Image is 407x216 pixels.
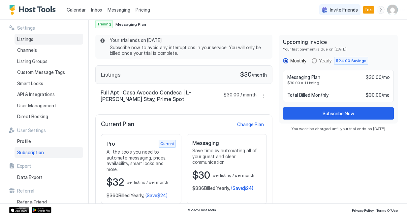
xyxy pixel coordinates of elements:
[192,185,230,191] span: $336 Billed Yearly,
[336,58,366,64] span: $24.00 Savings
[91,6,102,13] a: Inbox
[17,103,56,109] span: User Management
[15,172,83,183] a: Data Export
[110,45,265,56] span: Subscribe now to avoid any interruptions in your service. You will only be billed once your trial...
[108,6,130,13] a: Messaging
[15,100,83,111] a: User Management
[101,71,120,78] span: Listings
[240,71,252,79] span: $30
[279,126,398,131] span: You won't be charged until your trial ends on [DATE]
[319,58,331,63] div: Yearly
[108,7,130,13] span: Messaging
[91,7,102,13] span: Inbox
[237,121,264,128] div: Change Plan
[15,111,83,122] a: Direct Booking
[127,180,168,185] span: per listing / per month
[283,39,394,45] span: Upcoming Invoice
[15,34,83,45] a: Listings
[107,140,115,147] span: Pro
[290,58,306,63] div: Monthly
[287,80,390,85] span: $30.00 x 1 Listing
[15,67,83,78] a: Custom Message Tags
[17,114,48,120] span: Direct Booking
[15,56,83,67] a: Listing Groups
[9,5,59,15] a: Host Tools Logo
[67,7,86,13] span: Calendar
[192,169,210,182] span: $30
[330,7,358,13] span: Invite Friends
[15,136,83,147] a: Profile
[259,92,267,100] button: More options
[17,199,47,205] span: Refer a Friend
[352,208,374,212] span: Privacy Policy
[187,208,216,212] span: © 2025 Host Tools
[312,57,368,65] div: yearly
[15,78,83,89] a: Smart Locks
[17,25,35,31] span: Settings
[17,69,65,75] span: Custom Message Tags
[364,7,373,13] span: Trial
[101,89,224,102] span: Full Apt · Casa Avocado Condesa | L-[PERSON_NAME] Stay, Prime Spot
[283,47,394,52] span: Your first payment is due on [DATE]
[160,141,174,147] span: Current
[283,57,394,65] div: RadioGroup
[17,47,37,53] span: Channels
[67,6,86,13] a: Calendar
[7,194,22,209] iframe: Intercom live chat
[107,149,176,172] span: All the tools you need to automate messaging, prices, availability, smart locks and more.
[17,127,46,133] span: User Settings
[15,147,83,158] a: Subscription
[17,188,34,194] span: Referral
[234,120,267,129] button: Change Plan
[15,197,83,208] a: Refer a Friend
[287,92,329,98] span: Total Billed Monthly
[231,185,253,191] span: (Save $24 )
[110,37,265,43] span: Your trial ends on [DATE]
[15,89,83,100] a: API & Integrations
[107,193,144,198] span: $360 Billed Yearly,
[213,173,254,178] span: per listing / per month
[17,138,31,144] span: Profile
[17,174,43,180] span: Data Export
[17,150,44,156] span: Subscription
[259,92,267,100] div: menu
[376,206,398,213] a: Terms Of Use
[366,74,390,80] span: $30.00/mo
[287,74,320,80] span: Messaging Plan
[283,107,394,120] button: Subscribe Now
[17,163,31,169] span: Export
[115,22,146,27] span: Messaging Plan
[192,148,262,165] span: Save time by automating all of your guest and clear communication.
[352,206,374,213] a: Privacy Policy
[224,92,257,100] span: $30.00 / month
[366,92,390,98] span: $30.00 / mo
[323,110,354,117] div: Subscribe Now
[15,45,83,56] a: Channels
[17,91,55,97] span: API & Integrations
[17,58,47,64] span: Listing Groups
[192,140,219,146] span: Messaging
[97,21,111,27] span: Trialing
[17,36,33,42] span: Listings
[107,176,124,189] span: $32
[32,207,51,213] a: Google Play Store
[283,58,306,63] div: monthly
[145,193,168,198] span: (Save $24 )
[136,7,150,13] span: Pricing
[376,208,398,212] span: Terms Of Use
[387,5,398,15] div: User profile
[377,6,385,14] div: menu
[17,81,43,87] span: Smart Locks
[101,121,134,128] span: Current Plan
[252,72,267,78] span: / month
[9,207,29,213] a: App Store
